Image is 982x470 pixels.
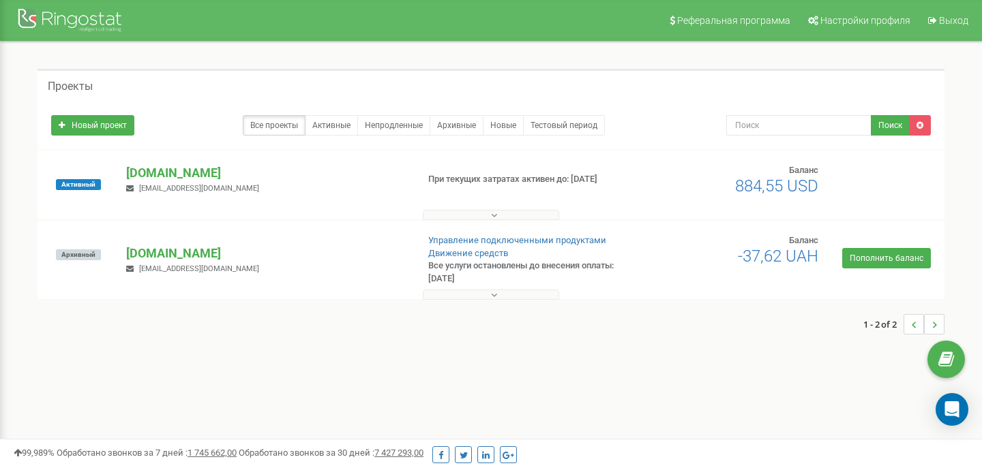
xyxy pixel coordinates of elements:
[51,115,134,136] a: Новый проект
[126,245,406,262] p: [DOMAIN_NAME]
[936,393,968,426] div: Open Intercom Messenger
[428,235,606,245] a: Управление подключенными продуктами
[243,115,306,136] a: Все проекты
[139,184,259,193] span: [EMAIL_ADDRESS][DOMAIN_NAME]
[523,115,605,136] a: Тестовый период
[57,448,237,458] span: Обработано звонков за 7 дней :
[483,115,524,136] a: Новые
[14,448,55,458] span: 99,989%
[374,448,423,458] u: 7 427 293,00
[48,80,93,93] h5: Проекты
[939,15,968,26] span: Выход
[863,314,904,334] span: 1 - 2 of 2
[239,448,423,458] span: Обработано звонков за 30 дней :
[428,173,633,186] p: При текущих затратах активен до: [DATE]
[842,248,931,268] a: Пополнить баланс
[56,249,101,260] span: Архивный
[677,15,790,26] span: Реферальная программа
[139,264,259,273] span: [EMAIL_ADDRESS][DOMAIN_NAME]
[820,15,910,26] span: Настройки профиля
[428,248,508,258] a: Движение средств
[789,235,818,245] span: Баланс
[357,115,430,136] a: Непродленные
[738,247,818,266] span: -37,62 UAH
[428,260,633,285] p: Все услуги остановлены до внесения оплаты: [DATE]
[735,176,818,195] span: 884,55 USD
[789,165,818,175] span: Баланс
[430,115,483,136] a: Архивные
[126,164,406,182] p: [DOMAIN_NAME]
[188,448,237,458] u: 1 745 662,00
[871,115,910,136] button: Поиск
[305,115,358,136] a: Активные
[726,115,872,136] input: Поиск
[56,179,101,190] span: Активный
[863,300,944,348] nav: ...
